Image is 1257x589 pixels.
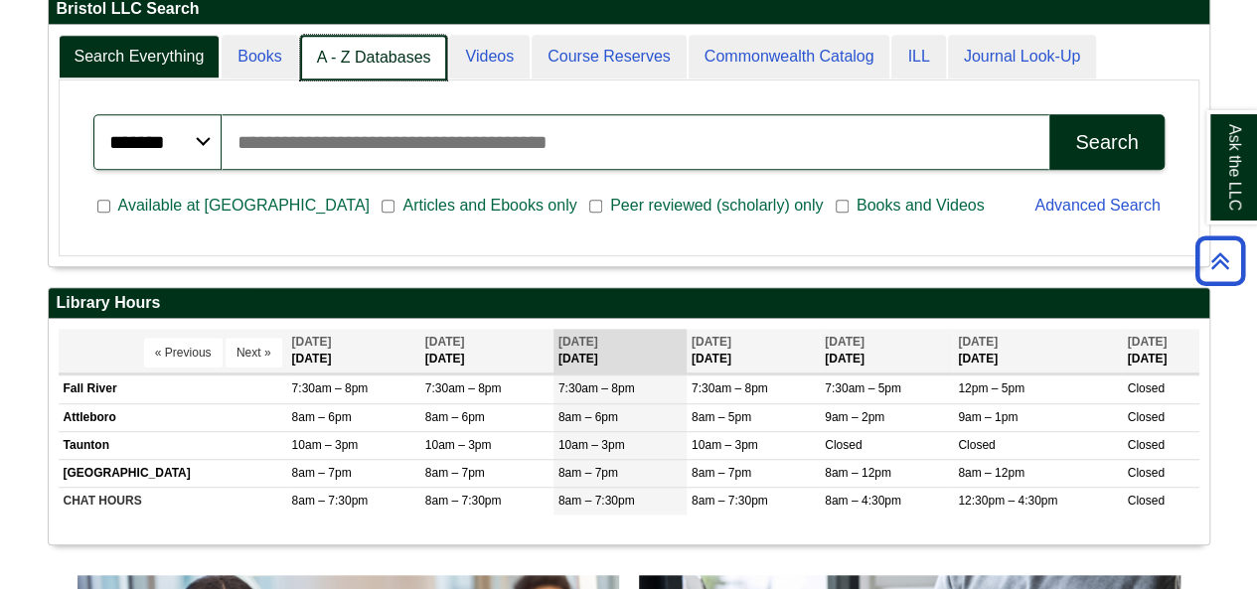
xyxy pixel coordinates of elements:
span: 9am – 1pm [958,410,1018,424]
span: [DATE] [825,335,864,349]
span: Books and Videos [849,194,993,218]
a: Journal Look-Up [948,35,1096,79]
td: Taunton [59,431,287,459]
th: [DATE] [420,329,553,373]
span: [DATE] [1127,335,1167,349]
a: Course Reserves [532,35,687,79]
a: Advanced Search [1034,197,1160,214]
a: Books [222,35,297,79]
span: 10am – 3pm [692,438,758,452]
span: 8am – 5pm [692,410,751,424]
span: 8am – 7:30pm [692,494,768,508]
div: Search [1075,131,1138,154]
a: ILL [891,35,945,79]
button: Next » [226,338,282,368]
span: Closed [1127,494,1164,508]
span: 10am – 3pm [558,438,625,452]
span: 7:30am – 5pm [825,381,901,395]
input: Books and Videos [836,198,849,216]
a: A - Z Databases [300,35,448,81]
th: [DATE] [687,329,820,373]
span: Closed [1127,466,1164,480]
span: Available at [GEOGRAPHIC_DATA] [110,194,378,218]
td: CHAT HOURS [59,487,287,515]
span: [DATE] [558,335,598,349]
span: Closed [1127,410,1164,424]
span: 8am – 7:30pm [425,494,502,508]
span: 7:30am – 8pm [292,381,369,395]
span: Closed [825,438,862,452]
td: Attleboro [59,403,287,431]
span: 7:30am – 8pm [692,381,768,395]
span: Closed [1127,381,1164,395]
a: Commonwealth Catalog [689,35,890,79]
span: 8am – 7:30pm [558,494,635,508]
span: [DATE] [425,335,465,349]
span: 8am – 6pm [425,410,485,424]
button: Search [1049,114,1164,170]
h2: Library Hours [49,288,1209,319]
span: 12:30pm – 4:30pm [958,494,1057,508]
span: Peer reviewed (scholarly) only [602,194,831,218]
span: 8am – 7pm [692,466,751,480]
span: [DATE] [958,335,998,349]
th: [DATE] [953,329,1122,373]
span: Articles and Ebooks only [394,194,584,218]
span: [DATE] [692,335,731,349]
span: Closed [958,438,995,452]
span: 8am – 4:30pm [825,494,901,508]
a: Videos [449,35,530,79]
input: Available at [GEOGRAPHIC_DATA] [97,198,110,216]
th: [DATE] [1122,329,1198,373]
th: [DATE] [553,329,687,373]
th: [DATE] [287,329,420,373]
td: Fall River [59,375,287,403]
span: [DATE] [292,335,332,349]
button: « Previous [144,338,223,368]
span: 8am – 12pm [825,466,891,480]
a: Search Everything [59,35,221,79]
span: 10am – 3pm [425,438,492,452]
td: [GEOGRAPHIC_DATA] [59,459,287,487]
span: 8am – 6pm [558,410,618,424]
th: [DATE] [820,329,953,373]
input: Peer reviewed (scholarly) only [589,198,602,216]
span: 8am – 7pm [558,466,618,480]
span: 8am – 7:30pm [292,494,369,508]
input: Articles and Ebooks only [382,198,394,216]
span: 10am – 3pm [292,438,359,452]
a: Back to Top [1188,247,1252,274]
span: 8am – 6pm [292,410,352,424]
span: 7:30am – 8pm [425,381,502,395]
span: 8am – 12pm [958,466,1024,480]
span: 8am – 7pm [425,466,485,480]
span: Closed [1127,438,1164,452]
span: 12pm – 5pm [958,381,1024,395]
span: 9am – 2pm [825,410,884,424]
span: 8am – 7pm [292,466,352,480]
span: 7:30am – 8pm [558,381,635,395]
